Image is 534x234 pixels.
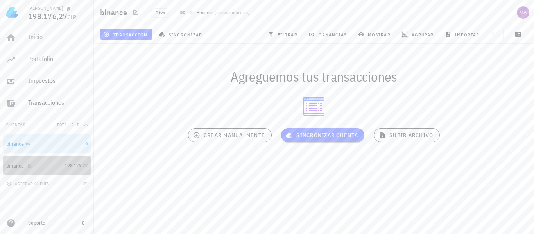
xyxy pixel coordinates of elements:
[3,28,91,47] a: Inicio
[160,31,202,38] span: sincronizar
[287,132,358,139] span: sincronizar cuenta
[3,116,91,134] button: CuentasTotal CLP
[156,9,165,17] span: 0 txs
[188,128,272,142] button: crear manualmente
[3,50,91,69] a: Portafolio
[517,6,529,19] div: avatar
[3,134,91,153] a: binance 0
[68,14,77,21] span: CLP
[5,180,53,188] button: agregar cuenta
[3,94,91,113] a: Transacciones
[6,163,24,169] div: binance
[65,163,88,168] span: 198.176,27
[105,31,147,38] span: transacción
[57,122,80,127] span: Total CLP
[195,132,265,139] span: crear manualmente
[374,128,440,142] button: subir archivo
[265,29,302,40] button: filtrar
[28,77,88,84] div: Impuestos
[403,31,434,38] span: agrupar
[269,31,297,38] span: filtrar
[446,31,480,38] span: importar
[100,6,130,19] h1: binance
[8,181,49,186] span: agregar cuenta
[85,141,88,146] span: 0
[28,11,68,21] span: 198.176,27
[100,29,152,40] button: transacción
[3,156,91,175] a: binance 198.176,27
[3,72,91,91] a: Impuestos
[28,33,88,41] div: Inicio
[156,29,207,40] button: sincronizar
[281,128,364,142] button: sincronizar cuenta
[215,9,250,16] span: ( )
[28,99,88,106] div: Transacciones
[305,29,352,40] button: ganancias
[310,31,347,38] span: ganancias
[28,55,88,63] div: Portafolio
[441,29,484,40] button: importar
[28,5,63,11] div: [PERSON_NAME]
[28,220,72,226] div: Soporte
[189,10,194,15] img: 270.png
[197,9,213,16] div: Binance
[216,9,248,15] span: nueva conexión
[355,29,395,40] button: mostrar
[360,31,391,38] span: mostrar
[6,141,24,147] div: binance
[398,29,438,40] button: agrupar
[6,6,19,19] img: LedgiFi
